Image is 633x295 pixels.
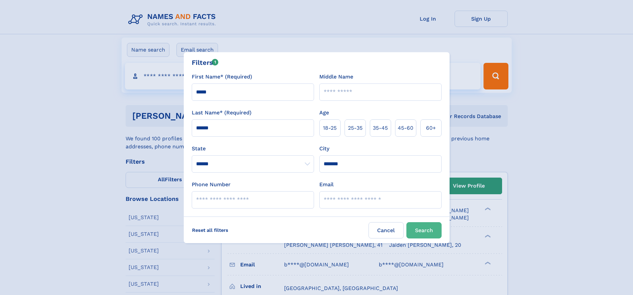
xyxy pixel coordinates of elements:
[192,73,252,81] label: First Name* (Required)
[192,109,252,117] label: Last Name* (Required)
[398,124,413,132] span: 45‑60
[426,124,436,132] span: 60+
[348,124,363,132] span: 25‑35
[319,145,329,153] label: City
[369,222,404,238] label: Cancel
[188,222,233,238] label: Reset all filters
[192,58,219,68] div: Filters
[319,181,334,189] label: Email
[192,181,231,189] label: Phone Number
[192,145,314,153] label: State
[319,109,329,117] label: Age
[323,124,337,132] span: 18‑25
[406,222,442,238] button: Search
[319,73,353,81] label: Middle Name
[373,124,388,132] span: 35‑45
